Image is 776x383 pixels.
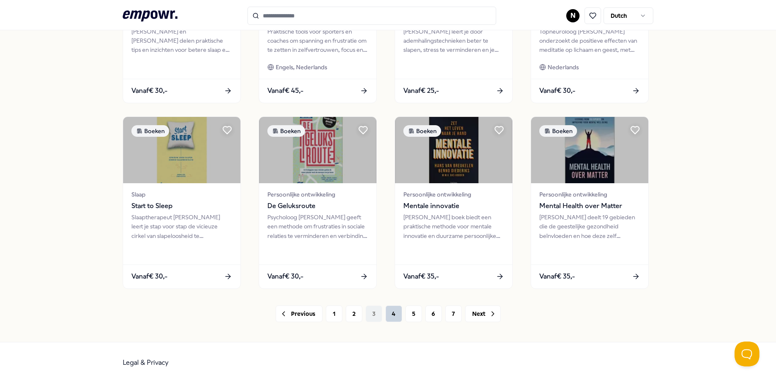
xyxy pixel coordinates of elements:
button: 4 [386,305,402,322]
div: Topneuroloog [PERSON_NAME] onderzoekt de positieve effecten van meditatie op lichaam en geest, me... [539,27,640,55]
span: Persoonlijke ontwikkeling [403,190,504,199]
span: Vanaf € 30,- [539,85,575,96]
a: package imageBoekenPersoonlijke ontwikkelingDe GeluksroutePsycholoog [PERSON_NAME] geeft een meth... [259,116,377,289]
button: 6 [425,305,442,322]
span: Slaap [131,190,232,199]
button: Next [465,305,501,322]
button: N [566,9,580,22]
div: Praktische tools voor sporters en coaches om spanning en frustratie om te zetten in zelfvertrouwe... [267,27,368,55]
span: Persoonlijke ontwikkeling [267,190,368,199]
span: Vanaf € 35,- [403,271,439,282]
span: Vanaf € 30,- [131,85,167,96]
img: package image [395,117,512,183]
span: Vanaf € 35,- [539,271,575,282]
span: Vanaf € 45,- [267,85,303,96]
span: Vanaf € 30,- [267,271,303,282]
div: Boeken [403,125,441,137]
iframe: Help Scout Beacon - Open [735,342,759,366]
span: Persoonlijke ontwikkeling [539,190,640,199]
div: [PERSON_NAME] leert je door ademhalingstechnieken beter te slapen, stress te verminderen en je pr... [403,27,504,55]
span: De Geluksroute [267,201,368,211]
div: Boeken [267,125,305,137]
a: Legal & Privacy [123,359,169,366]
img: package image [531,117,648,183]
div: Psycholoog [PERSON_NAME] geeft een methode om frustraties in sociale relaties te verminderen en v... [267,213,368,240]
div: Slaaptherapeut [PERSON_NAME] leert je stap voor stap de vicieuze cirkel van slapeloosheid te door... [131,213,232,240]
button: 2 [346,305,362,322]
button: 5 [405,305,422,322]
a: package imageBoekenPersoonlijke ontwikkelingMental Health over Matter[PERSON_NAME] deelt 19 gebie... [531,116,649,289]
span: Vanaf € 30,- [131,271,167,282]
span: Mental Health over Matter [539,201,640,211]
a: package imageBoekenSlaapStart to SleepSlaaptherapeut [PERSON_NAME] leert je stap voor stap de vic... [123,116,241,289]
span: Vanaf € 25,- [403,85,439,96]
div: Boeken [539,125,577,137]
img: package image [123,117,240,183]
div: [PERSON_NAME] deelt 19 gebieden die de geestelijke gezondheid beïnvloeden en hoe deze zelf verbet... [539,213,640,240]
div: [PERSON_NAME] en [PERSON_NAME] delen praktische tips en inzichten voor betere slaap en omgaan met... [131,27,232,55]
span: Engels, Nederlands [276,63,327,72]
span: Mentale innovatie [403,201,504,211]
span: Nederlands [548,63,579,72]
div: Boeken [131,125,169,137]
button: 1 [326,305,342,322]
a: package imageBoekenPersoonlijke ontwikkelingMentale innovatie[PERSON_NAME] boek biedt een praktis... [395,116,513,289]
div: [PERSON_NAME] boek biedt een praktische methode voor mentale innovatie en duurzame persoonlijke g... [403,213,504,240]
span: Start to Sleep [131,201,232,211]
button: Previous [276,305,323,322]
input: Search for products, categories or subcategories [247,7,496,25]
img: package image [259,117,376,183]
button: 7 [445,305,462,322]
